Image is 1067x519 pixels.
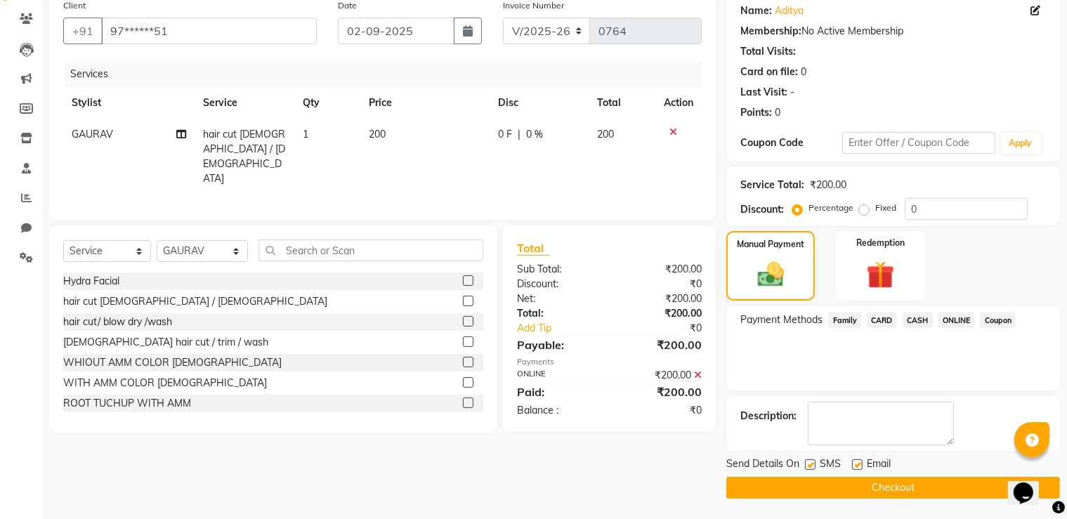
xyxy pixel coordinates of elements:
[72,128,113,140] span: GAURAV
[610,277,713,291] div: ₹0
[1008,463,1053,505] iframe: chat widget
[740,178,804,192] div: Service Total:
[506,277,610,291] div: Discount:
[842,132,995,154] input: Enter Offer / Coupon Code
[775,105,780,120] div: 0
[610,306,713,321] div: ₹200.00
[63,396,191,411] div: ROOT TUCHUP WITH AMM
[506,336,610,353] div: Payable:
[303,128,308,140] span: 1
[610,383,713,400] div: ₹200.00
[610,262,713,277] div: ₹200.00
[506,403,610,418] div: Balance :
[597,128,614,140] span: 200
[980,312,1016,328] span: Coupon
[858,258,903,292] img: _gift.svg
[589,87,655,119] th: Total
[790,85,794,100] div: -
[63,355,282,370] div: WHIOUT AMM COLOR [DEMOGRAPHIC_DATA]
[740,105,772,120] div: Points:
[526,127,543,142] span: 0 %
[517,241,549,256] span: Total
[360,87,490,119] th: Price
[63,18,103,44] button: +91
[740,85,787,100] div: Last Visit:
[101,18,317,44] input: Search by Name/Mobile/Email/Code
[610,336,713,353] div: ₹200.00
[506,262,610,277] div: Sub Total:
[737,238,804,251] label: Manual Payment
[726,477,1060,499] button: Checkout
[875,202,896,214] label: Fixed
[740,409,797,423] div: Description:
[828,312,861,328] span: Family
[506,321,627,336] a: Add Tip
[506,383,610,400] div: Paid:
[867,312,897,328] span: CARD
[726,456,799,474] span: Send Details On
[740,44,796,59] div: Total Visits:
[740,4,772,18] div: Name:
[801,65,806,79] div: 0
[63,376,267,390] div: WITH AMM COLOR [DEMOGRAPHIC_DATA]
[63,274,119,289] div: Hydra Facial
[63,87,195,119] th: Stylist
[610,403,713,418] div: ₹0
[749,259,793,290] img: _cash.svg
[498,127,512,142] span: 0 F
[775,4,804,18] a: Aditya
[655,87,702,119] th: Action
[369,128,386,140] span: 200
[517,356,702,368] div: Payments
[740,202,784,217] div: Discount:
[63,315,172,329] div: hair cut/ blow dry /wash
[938,312,975,328] span: ONLINE
[856,237,905,249] label: Redemption
[65,61,712,87] div: Services
[610,291,713,306] div: ₹200.00
[809,202,853,214] label: Percentage
[867,456,891,474] span: Email
[506,291,610,306] div: Net:
[1001,133,1041,154] button: Apply
[610,368,713,383] div: ₹200.00
[740,24,1046,39] div: No Active Membership
[810,178,846,192] div: ₹200.00
[490,87,589,119] th: Disc
[820,456,841,474] span: SMS
[740,65,798,79] div: Card on file:
[203,128,285,185] span: hair cut [DEMOGRAPHIC_DATA] / [DEMOGRAPHIC_DATA]
[195,87,294,119] th: Service
[518,127,521,142] span: |
[294,87,360,119] th: Qty
[63,335,268,350] div: [DEMOGRAPHIC_DATA] hair cut / trim / wash
[740,313,823,327] span: Payment Methods
[506,306,610,321] div: Total:
[627,321,712,336] div: ₹0
[63,294,327,309] div: hair cut [DEMOGRAPHIC_DATA] / [DEMOGRAPHIC_DATA]
[506,368,610,383] div: ONLINE
[740,24,801,39] div: Membership:
[903,312,933,328] span: CASH
[740,136,842,150] div: Coupon Code
[258,239,483,261] input: Search or Scan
